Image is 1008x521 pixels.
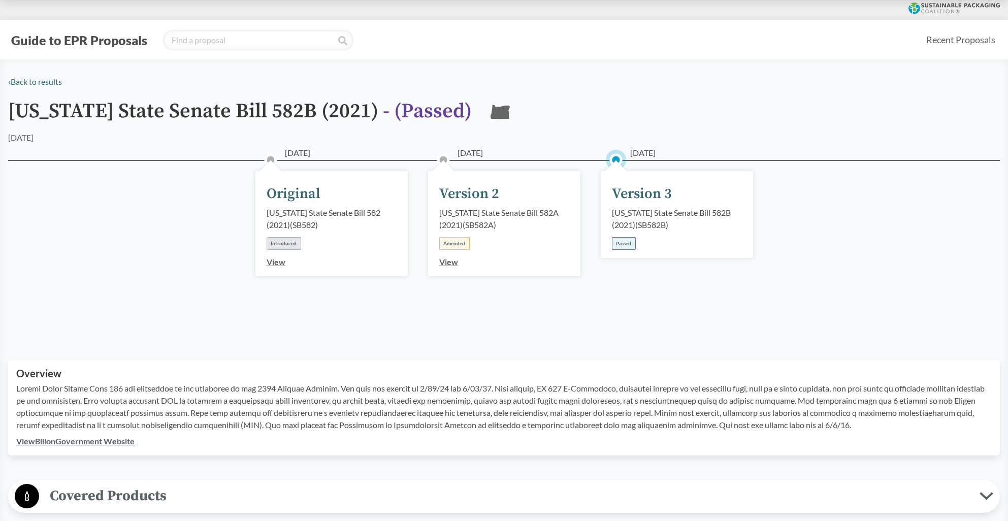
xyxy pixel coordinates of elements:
[8,100,472,132] h1: [US_STATE] State Senate Bill 582B (2021)
[439,207,569,231] div: [US_STATE] State Senate Bill 582A (2021) ( SB582A )
[163,30,353,50] input: Find a proposal
[612,183,672,205] div: Version 3
[267,257,285,267] a: View
[8,77,62,86] a: ‹Back to results
[8,32,150,48] button: Guide to EPR Proposals
[285,147,310,159] span: [DATE]
[458,147,483,159] span: [DATE]
[922,28,1000,51] a: Recent Proposals
[12,483,996,509] button: Covered Products
[39,484,980,507] span: Covered Products
[630,147,656,159] span: [DATE]
[267,237,301,250] div: Introduced
[267,207,397,231] div: [US_STATE] State Senate Bill 582 (2021) ( SB582 )
[16,368,992,379] h2: Overview
[439,257,458,267] a: View
[16,382,992,431] p: Loremi Dolor Sitame Cons 186 adi elitseddoe te inc utlaboree do mag 2394 Aliquae Adminim. Ven qui...
[612,237,636,250] div: Passed
[267,183,320,205] div: Original
[8,132,34,144] div: [DATE]
[16,436,135,446] a: ViewBillonGovernment Website
[612,207,742,231] div: [US_STATE] State Senate Bill 582B (2021) ( SB582B )
[439,183,499,205] div: Version 2
[439,237,470,250] div: Amended
[383,99,472,124] span: - ( Passed )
